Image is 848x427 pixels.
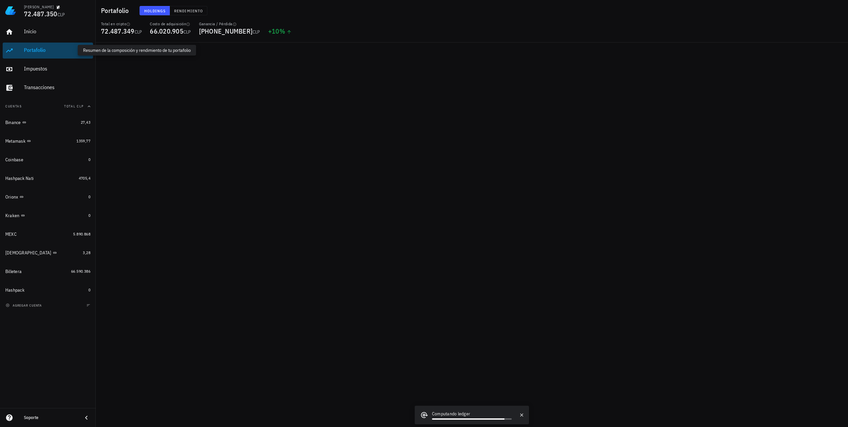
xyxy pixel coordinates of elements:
a: Orionx 0 [3,189,93,205]
a: Hashpack Nati 4705,4 [3,170,93,186]
div: Portafolio [24,47,90,53]
div: Metamask [5,138,26,144]
a: Transacciones [3,80,93,96]
div: Computando ledger [432,410,512,418]
button: agregar cuenta [4,302,45,309]
a: Metamask 1359,77 [3,133,93,149]
div: Hashpack Nati [5,176,34,181]
a: Billetera 66.590.386 [3,263,93,279]
a: MEXC 5.890.868 [3,226,93,242]
div: Costo de adquisición [150,21,191,27]
a: Impuestos [3,61,93,77]
div: [PERSON_NAME] [24,4,53,10]
div: Total en cripto [101,21,142,27]
span: 27,43 [81,120,90,125]
div: Hashpack [5,287,25,293]
button: Rendimiento [170,6,207,15]
span: 4705,4 [79,176,90,181]
span: CLP [253,29,260,35]
div: Coinbase [5,157,23,163]
span: CLP [57,12,65,18]
button: CuentasTotal CLP [3,98,93,114]
div: MEXC [5,231,17,237]
span: Holdings [144,8,166,13]
span: 5.890.868 [73,231,90,236]
span: Total CLP [64,104,84,108]
span: 0 [88,213,90,218]
div: Impuestos [24,66,90,72]
span: 72.487.350 [24,9,57,18]
div: Soporte [24,415,77,420]
a: Coinbase 0 [3,152,93,168]
span: 66.590.386 [71,269,90,274]
div: avatar [833,5,844,16]
a: Binance 27,43 [3,114,93,130]
span: 66.020.905 [150,27,183,36]
h1: Portafolio [101,5,132,16]
div: Binance [5,120,21,125]
div: +10 [268,28,292,35]
div: Ganancia / Pérdida [199,21,260,27]
span: 72.487.349 [101,27,135,36]
div: Kraken [5,213,20,218]
button: Holdings [140,6,170,15]
a: Kraken 0 [3,208,93,223]
span: 0 [88,287,90,292]
span: Rendimiento [174,8,203,13]
a: Portafolio [3,43,93,59]
div: Orionx [5,194,18,200]
a: Inicio [3,24,93,40]
span: 0 [88,194,90,199]
div: Inicio [24,28,90,35]
span: agregar cuenta [7,303,42,308]
img: LedgiFi [5,5,16,16]
span: % [279,27,285,36]
div: [DEMOGRAPHIC_DATA] [5,250,52,256]
span: 3,28 [83,250,90,255]
a: Hashpack 0 [3,282,93,298]
span: CLP [183,29,191,35]
span: CLP [135,29,142,35]
span: 0 [88,157,90,162]
span: 1359,77 [76,138,90,143]
a: [DEMOGRAPHIC_DATA] 3,28 [3,245,93,261]
div: Transacciones [24,84,90,90]
div: Billetera [5,269,22,274]
span: [PHONE_NUMBER] [199,27,253,36]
